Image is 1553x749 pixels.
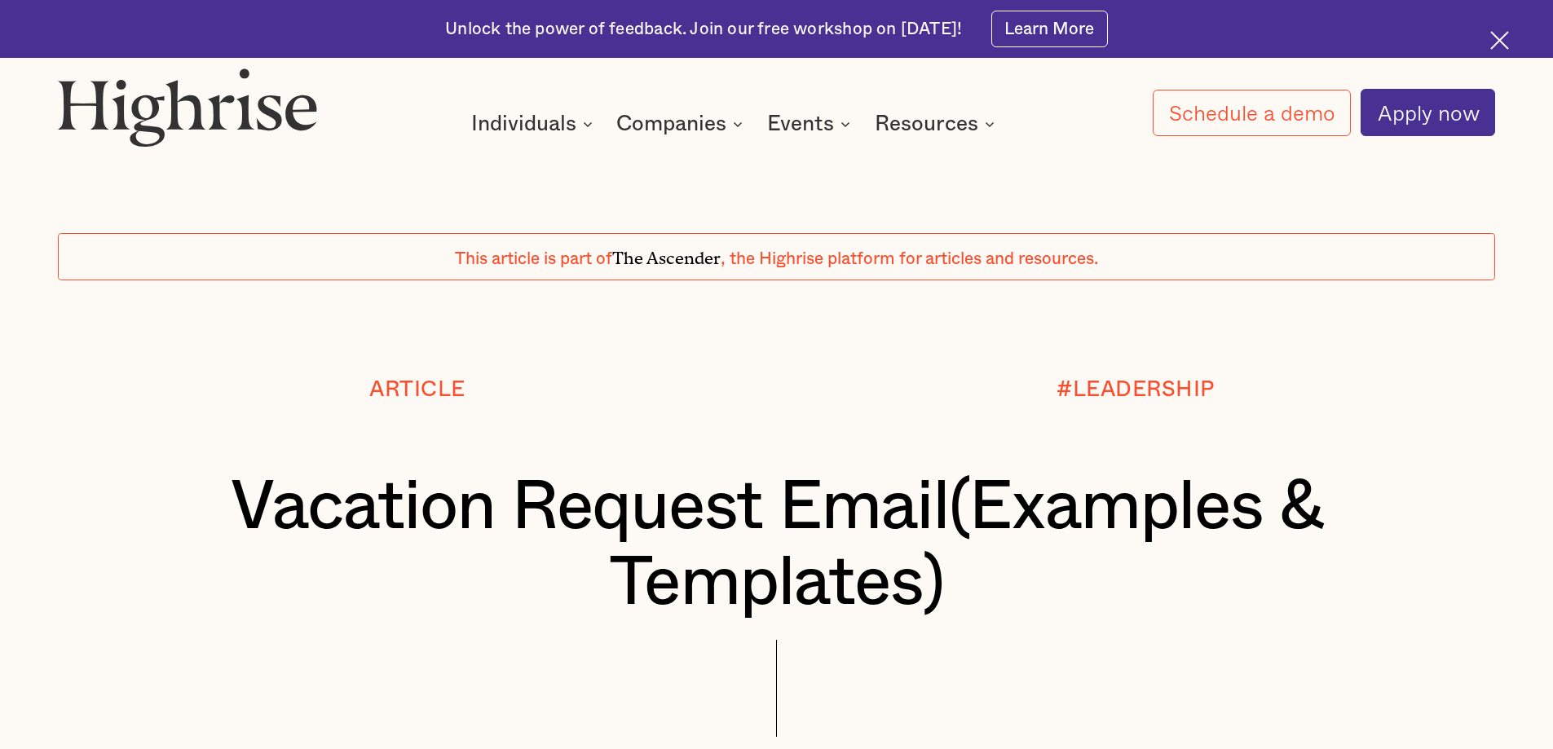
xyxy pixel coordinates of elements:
h1: Vacation Request Email(Examples & Templates) [118,469,1436,622]
div: Individuals [471,114,598,134]
a: Learn More [991,11,1108,47]
a: Apply now [1361,89,1495,136]
div: Article [369,377,465,401]
div: Individuals [471,114,576,134]
a: Schedule a demo [1153,90,1352,136]
span: This article is part of [455,250,612,267]
div: Unlock the power of feedback. Join our free workshop on [DATE]! [445,18,962,41]
div: Resources [875,114,999,134]
div: Resources [875,114,978,134]
span: The Ascender [612,244,721,264]
div: #LEADERSHIP [1057,377,1215,401]
div: Events [767,114,855,134]
div: Companies [616,114,748,134]
span: , the Highrise platform for articles and resources. [721,250,1098,267]
div: Companies [616,114,726,134]
img: Highrise logo [58,68,317,146]
img: Cross icon [1490,31,1509,50]
div: Events [767,114,834,134]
